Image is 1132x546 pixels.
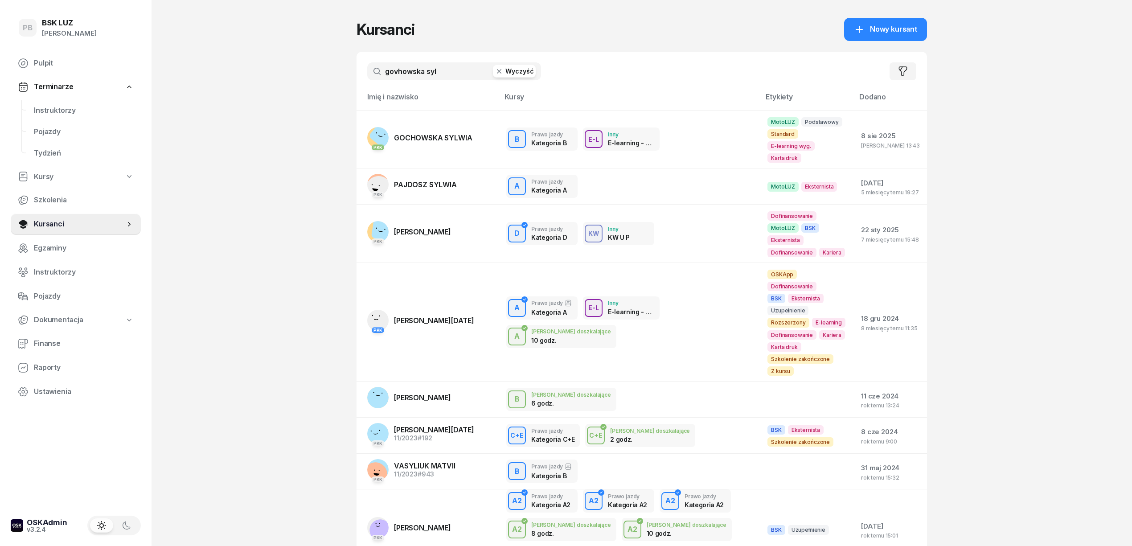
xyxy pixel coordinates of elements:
span: Tydzień [34,148,134,159]
a: Kursy [11,167,141,187]
div: E-learning - 90 dni [608,139,654,147]
span: Karta druk [767,342,801,352]
div: Prawo jazdy [531,131,566,137]
div: OSKAdmin [27,519,67,526]
button: KW [585,225,603,242]
a: Tydzień [27,143,141,164]
button: A [508,177,526,195]
div: PKK [372,238,385,244]
div: v3.2.4 [27,526,67,533]
a: PKK[PERSON_NAME][DATE] [367,310,474,331]
div: KW U P [608,234,630,241]
span: E-learning [812,318,845,327]
a: Pulpit [11,53,141,74]
span: Finanse [34,338,134,349]
th: Kursy [499,91,760,110]
a: Ustawienia [11,381,141,402]
div: [PERSON_NAME] doszkalające [531,522,611,528]
div: Kategoria A [531,186,566,194]
div: [PERSON_NAME] 13:43 [861,143,920,148]
span: Raporty [34,362,134,374]
div: Kategoria B [531,139,566,147]
button: A2 [623,521,641,538]
div: A2 [662,493,679,509]
img: logo-xs-dark@2x.png [11,519,23,532]
th: Dodano [854,91,927,110]
div: 31 maj 2024 [861,462,920,474]
div: Kategoria A2 [608,501,647,509]
button: A [508,328,526,345]
a: PKKPAJDOSZ SYLWIA [367,174,457,195]
div: Prawo jazdy [685,493,724,499]
div: Kategoria A2 [531,501,570,509]
div: A2 [585,493,602,509]
div: A2 [509,493,525,509]
span: Kariera [819,248,845,257]
button: A [508,299,526,317]
div: Inny [608,300,654,306]
span: Eksternista [788,294,824,303]
span: Szkolenia [34,194,134,206]
button: A2 [508,521,526,538]
div: 7 miesięcy temu 15:48 [861,237,920,242]
div: PKK [372,144,385,150]
div: A2 [509,522,525,537]
button: A2 [508,492,526,510]
div: BSK LUZ [42,19,97,27]
a: Terminarze [11,77,141,97]
h1: Kursanci [357,21,414,37]
a: Finanse [11,333,141,354]
a: Raporty [11,357,141,378]
div: Prawo jazdy [608,493,647,499]
th: Imię i nazwisko [357,91,499,110]
a: Szkolenia [11,189,141,211]
button: C+E [587,427,605,444]
span: BSK [767,425,785,435]
input: Szukaj [367,62,541,80]
div: [PERSON_NAME] doszkalające [610,428,690,434]
div: Prawo jazdy [531,428,574,434]
div: 5 miesięcy temu 19:27 [861,189,920,195]
div: E-L [585,134,603,145]
div: 2 godz. [610,435,656,443]
span: Szkolenie zakończone [767,354,833,364]
div: Prawo jazdy [531,493,570,499]
div: Inny [608,131,654,137]
div: B [511,392,523,407]
div: Kategoria A [531,308,572,316]
div: 6 godz. [531,399,578,407]
span: Dofinansowanie [767,248,816,257]
div: KW [585,228,603,239]
th: Etykiety [760,91,854,110]
div: rok temu 15:32 [861,475,920,480]
div: 18 gru 2024 [861,313,920,324]
div: 8 cze 2024 [861,426,920,438]
div: 8 sie 2025 [861,130,920,142]
span: Uzupełnienie [788,525,829,534]
div: Prawo jazdy [531,179,566,185]
div: rok temu 15:01 [861,533,920,538]
a: Dokumentacja [11,310,141,330]
button: A2 [661,492,679,510]
span: BSK [767,525,785,534]
div: Kategoria A2 [685,501,724,509]
div: rok temu 13:24 [861,402,920,408]
a: PKKVASYLIUK MATVII11/2023#943 [367,459,455,480]
span: OSKApp [767,270,797,279]
button: D [508,225,526,242]
button: B [508,390,526,408]
div: rok temu 9:00 [861,439,920,444]
a: Instruktorzy [11,262,141,283]
div: D [511,226,523,241]
button: B [508,462,526,480]
span: Nowy kursant [870,24,917,35]
div: PKK [372,440,385,446]
button: B [508,130,526,148]
div: 11 cze 2024 [861,390,920,402]
span: Z kursu [767,366,794,376]
div: PKK [372,327,385,333]
span: Dofinansowanie [767,282,816,291]
div: A [511,329,523,344]
div: PKK [372,535,385,541]
div: 8 miesięcy temu 11:35 [861,325,920,331]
